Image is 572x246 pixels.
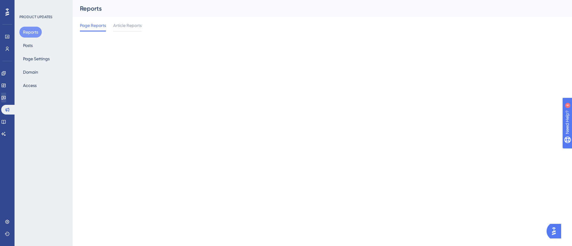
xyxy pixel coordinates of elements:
button: Reports [19,27,42,38]
span: Need Help? [14,2,38,9]
div: 4 [42,3,44,8]
span: Article Reports [113,22,142,29]
iframe: UserGuiding AI Assistant Launcher [547,222,565,240]
div: Reports [80,4,550,13]
button: Page Settings [19,53,53,64]
button: Access [19,80,40,91]
button: Domain [19,67,42,78]
span: Page Reports [80,22,106,29]
div: PRODUCT UPDATES [19,15,52,19]
button: Posts [19,40,36,51]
